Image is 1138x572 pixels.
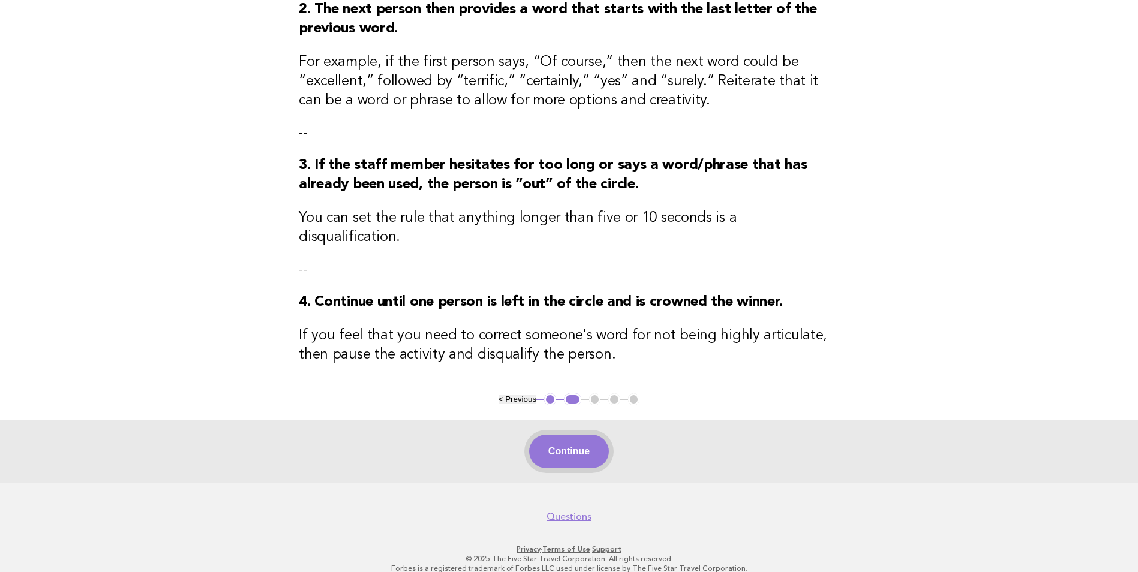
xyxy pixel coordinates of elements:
[202,544,936,554] p: · ·
[299,295,783,309] strong: 4. Continue until one person is left in the circle and is crowned the winner.
[299,326,839,365] h3: If you feel that you need to correct someone's word for not being highly articulate, then pause t...
[499,395,536,404] button: < Previous
[517,545,541,553] a: Privacy
[529,435,609,468] button: Continue
[299,209,839,247] h3: You can set the rule that anything longer than five or 10 seconds is a disqualification.
[544,393,556,405] button: 1
[299,2,816,36] strong: 2. The next person then provides a word that starts with the last letter of the previous word.
[299,125,839,142] p: --
[547,511,591,523] a: Questions
[299,53,839,110] h3: For example, if the first person says, “Of course,” then the next word could be “excellent,” foll...
[592,545,621,553] a: Support
[564,393,581,405] button: 2
[299,261,839,278] p: --
[202,554,936,564] p: © 2025 The Five Star Travel Corporation. All rights reserved.
[542,545,590,553] a: Terms of Use
[299,158,807,192] strong: 3. If the staff member hesitates for too long or says a word/phrase that has already been used, t...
